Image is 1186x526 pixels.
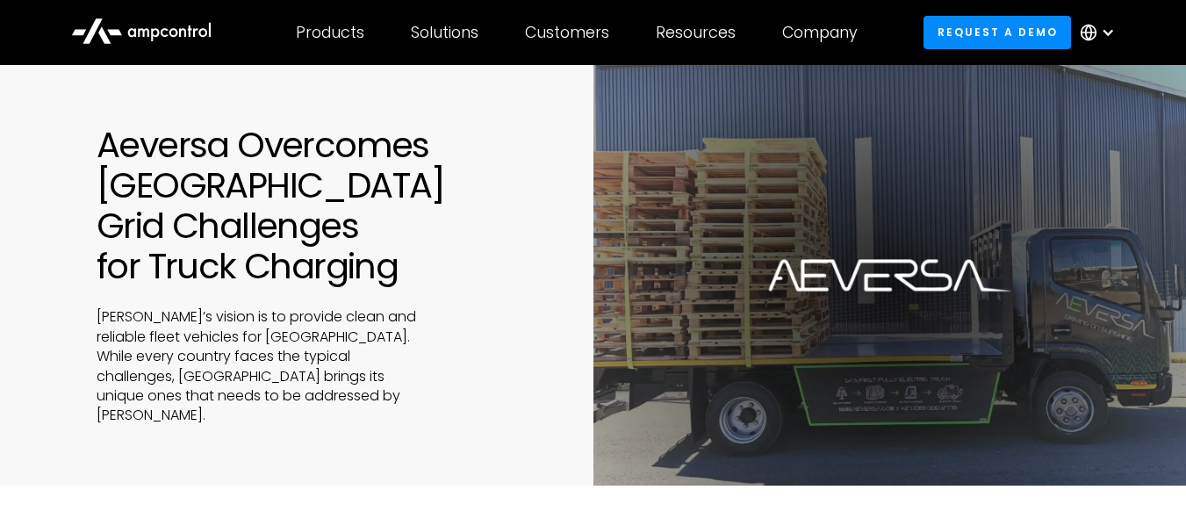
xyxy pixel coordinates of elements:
div: Products [296,23,364,42]
div: Resources [656,23,736,42]
p: [PERSON_NAME]’s vision is to provide clean and reliable fleet vehicles for [GEOGRAPHIC_DATA]. Whi... [97,307,418,425]
div: Solutions [411,23,478,42]
div: Company [782,23,858,42]
div: Customers [525,23,609,42]
h1: Aeversa Overcomes [GEOGRAPHIC_DATA] Grid Challenges for Truck Charging [97,125,506,286]
a: Request a demo [924,16,1071,48]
